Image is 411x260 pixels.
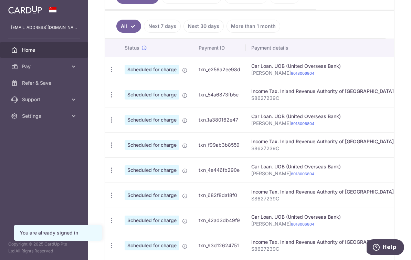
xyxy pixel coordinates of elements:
[125,216,179,225] span: Scheduled for charge
[251,63,394,70] div: Car Loan. UOB (United Overseas Bank)
[251,220,394,227] p: [PERSON_NAME]
[11,24,77,31] p: [EMAIL_ADDRESS][DOMAIN_NAME]
[193,233,246,258] td: txn_93d12624751
[291,71,314,76] a: 8018006804
[251,138,394,145] div: Income Tax. Inland Revenue Authority of [GEOGRAPHIC_DATA]
[251,95,394,102] p: S8627239C
[251,246,394,252] p: S8627239C
[116,20,141,33] a: All
[125,44,139,51] span: Status
[125,90,179,100] span: Scheduled for charge
[193,183,246,208] td: txn_682f8da18f0
[291,222,314,227] a: 8018006804
[22,113,67,119] span: Settings
[22,46,67,53] span: Home
[193,107,246,132] td: txn_1a380162e47
[193,157,246,183] td: txn_4e446fb290e
[251,120,394,127] p: [PERSON_NAME]
[125,190,179,200] span: Scheduled for charge
[251,163,394,170] div: Car Loan. UOB (United Overseas Bank)
[367,239,404,257] iframe: Opens a widget where you can find more information
[251,195,394,202] p: S8627239C
[20,229,96,236] div: You are already signed in
[125,140,179,150] span: Scheduled for charge
[8,6,42,14] img: CardUp
[246,39,399,57] th: Payment details
[193,132,246,157] td: txn_f99ab3b8559
[125,115,179,125] span: Scheduled for charge
[183,20,224,33] a: Next 30 days
[291,121,314,126] a: 8018006804
[251,145,394,152] p: S8627239C
[193,57,246,82] td: txn_e256a2ee98d
[125,241,179,250] span: Scheduled for charge
[291,171,314,176] a: 8018006804
[251,239,394,246] div: Income Tax. Inland Revenue Authority of [GEOGRAPHIC_DATA]
[251,170,394,177] p: [PERSON_NAME]
[251,214,394,220] div: Car Loan. UOB (United Overseas Bank)
[193,39,246,57] th: Payment ID
[226,20,280,33] a: More than 1 month
[125,165,179,175] span: Scheduled for charge
[22,80,67,86] span: Refer & Save
[22,63,67,70] span: Pay
[251,188,394,195] div: Income Tax. Inland Revenue Authority of [GEOGRAPHIC_DATA]
[22,96,67,103] span: Support
[193,82,246,107] td: txn_54a6873fb5e
[251,88,394,95] div: Income Tax. Inland Revenue Authority of [GEOGRAPHIC_DATA]
[251,113,394,120] div: Car Loan. UOB (United Overseas Bank)
[144,20,181,33] a: Next 7 days
[193,208,246,233] td: txn_42ad3db49f9
[125,65,179,74] span: Scheduled for charge
[251,70,394,76] p: [PERSON_NAME]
